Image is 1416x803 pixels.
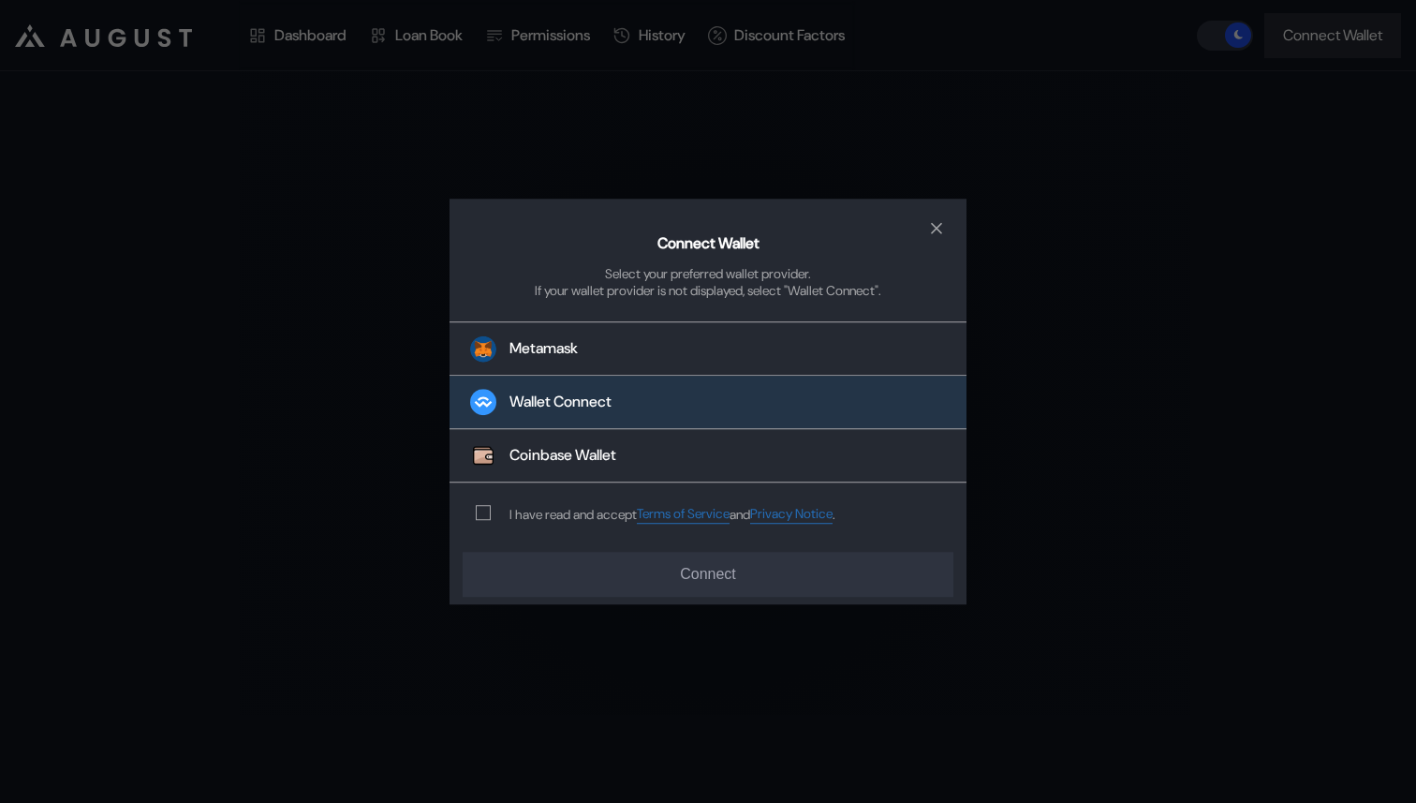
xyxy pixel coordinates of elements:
[470,443,496,469] img: Coinbase Wallet
[605,265,811,282] div: Select your preferred wallet provider.
[657,233,760,253] h2: Connect Wallet
[450,322,966,377] button: Metamask
[450,430,966,483] button: Coinbase WalletCoinbase Wallet
[509,506,835,524] div: I have read and accept .
[509,393,612,412] div: Wallet Connect
[535,282,881,299] div: If your wallet provider is not displayed, select "Wallet Connect".
[463,552,953,597] button: Connect
[637,506,730,524] a: Terms of Service
[450,377,966,430] button: Wallet Connect
[509,446,616,466] div: Coinbase Wallet
[509,339,578,359] div: Metamask
[750,506,833,524] a: Privacy Notice
[922,214,951,244] button: close modal
[730,506,750,523] span: and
